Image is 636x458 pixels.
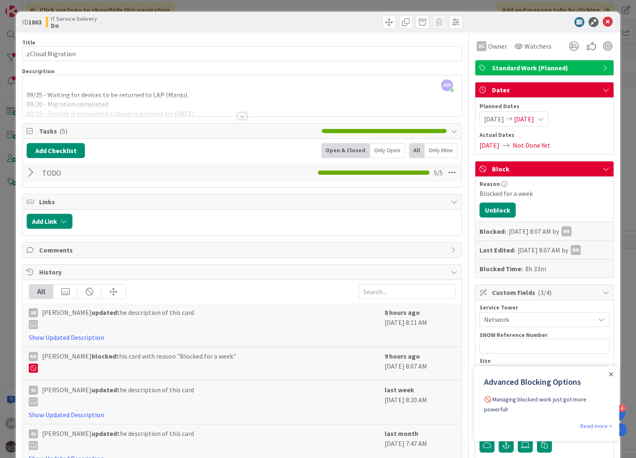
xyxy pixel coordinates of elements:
[92,429,117,438] b: updated
[27,90,457,100] p: 09/25 - Waiting for devices to be returned to LAP (Manju).
[525,264,546,274] div: 8h 33m
[22,67,55,75] span: Description
[42,385,194,406] span: [PERSON_NAME] the description of this card
[477,41,487,51] div: AC
[479,245,515,255] b: Last Edited:
[92,386,117,394] b: updated
[479,203,516,218] button: Unblock
[479,358,609,364] div: Size
[492,85,599,95] span: Dates
[509,226,571,236] div: [DATE] 8:07 AM by
[39,245,447,255] span: Comments
[409,143,425,158] div: All
[385,385,455,420] div: [DATE] 8:20 AM
[29,429,38,438] div: DJ
[29,308,38,317] div: AR
[385,386,414,394] b: last week
[479,188,609,198] div: Blocked for a week
[385,429,418,438] b: last month
[479,131,609,139] span: Actual Dates
[474,366,619,441] iframe: UserGuiding Product Updates Slide Out
[39,165,226,180] input: Add Checklist...
[29,352,38,361] div: NN
[22,46,462,61] input: type card name here...
[370,143,405,158] div: Only Open
[385,352,420,360] b: 9 hours ago
[561,226,571,236] div: NN
[618,404,626,412] div: 4
[39,197,447,207] span: Links
[27,214,72,229] button: Add Link
[425,143,457,158] div: Only Mine
[42,351,236,373] span: [PERSON_NAME] this card with reason "Blocked for a week"
[385,308,420,317] b: 8 hours ago
[385,307,455,342] div: [DATE] 8:11 AM
[29,411,104,419] a: Show Updated Description
[39,126,318,136] span: Tasks
[479,331,548,339] label: SNOW Reference Number
[484,314,595,324] span: Network
[492,63,599,73] span: Standard Work (Planned)
[513,140,550,150] span: Not Done Yet
[42,307,194,329] span: [PERSON_NAME] the description of this card
[479,305,609,310] div: Service Tower
[441,79,453,91] span: AR
[92,308,117,317] b: updated
[538,288,552,297] span: ( 3/4 )
[385,351,455,376] div: [DATE] 8:07 AM
[479,102,609,111] span: Planned Dates
[17,1,38,11] span: Support
[29,333,104,342] a: Show Updated Description
[479,140,499,150] span: [DATE]
[524,41,552,51] span: Watchers
[514,114,534,124] span: [DATE]
[492,287,599,297] span: Custom Fields
[321,143,370,158] div: Open & Closed
[39,267,447,277] span: History
[479,181,500,187] span: Reason
[42,428,194,450] span: [PERSON_NAME] the description of this card
[29,386,38,395] div: DJ
[479,226,506,236] b: Blocked:
[92,352,116,360] b: blocked
[488,41,507,51] span: Owner
[29,285,53,299] div: All
[359,284,455,299] input: Search...
[518,245,581,255] div: [DATE] 8:07 AM by
[60,127,67,135] span: ( 5 )
[571,245,581,255] div: NN
[27,143,85,158] button: Add Checklist
[434,168,443,178] span: 5 / 5
[492,164,599,174] span: Block
[484,114,504,124] span: [DATE]
[479,264,523,274] b: Blocked Time:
